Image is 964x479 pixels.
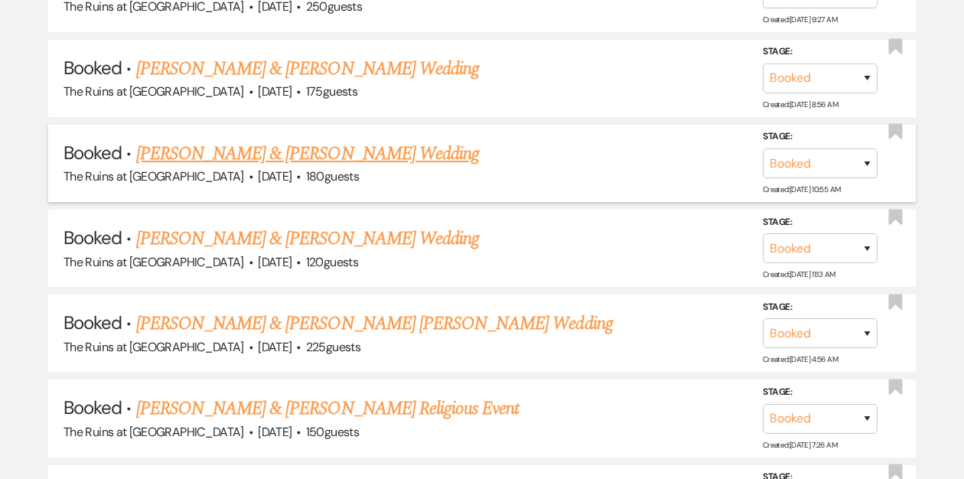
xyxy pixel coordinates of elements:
span: Booked [64,226,122,249]
span: [DATE] [258,168,291,184]
span: Created: [DATE] 7:26 AM [763,439,837,449]
label: Stage: [763,214,878,231]
a: [PERSON_NAME] & [PERSON_NAME] Wedding [136,225,479,253]
span: Created: [DATE] 10:55 AM [763,184,840,194]
span: [DATE] [258,254,291,270]
span: The Ruins at [GEOGRAPHIC_DATA] [64,83,244,99]
span: Created: [DATE] 9:27 AM [763,15,837,24]
span: 175 guests [306,83,357,99]
span: [DATE] [258,83,291,99]
span: 150 guests [306,424,359,440]
span: Created: [DATE] 11:13 AM [763,269,835,279]
label: Stage: [763,299,878,316]
span: Created: [DATE] 4:56 AM [763,354,838,364]
span: Booked [64,396,122,419]
span: [DATE] [258,424,291,440]
label: Stage: [763,129,878,145]
label: Stage: [763,44,878,60]
span: The Ruins at [GEOGRAPHIC_DATA] [64,254,244,270]
a: [PERSON_NAME] & [PERSON_NAME] Religious Event [136,395,519,422]
span: 225 guests [306,339,360,355]
span: Booked [64,141,122,165]
a: [PERSON_NAME] & [PERSON_NAME] Wedding [136,140,479,168]
span: Created: [DATE] 8:56 AM [763,99,838,109]
span: The Ruins at [GEOGRAPHIC_DATA] [64,168,244,184]
a: [PERSON_NAME] & [PERSON_NAME] Wedding [136,55,479,83]
span: 180 guests [306,168,359,184]
span: The Ruins at [GEOGRAPHIC_DATA] [64,424,244,440]
span: 120 guests [306,254,358,270]
span: Booked [64,56,122,80]
span: [DATE] [258,339,291,355]
span: Booked [64,311,122,334]
a: [PERSON_NAME] & [PERSON_NAME] [PERSON_NAME] Wedding [136,310,613,337]
span: The Ruins at [GEOGRAPHIC_DATA] [64,339,244,355]
label: Stage: [763,384,878,401]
